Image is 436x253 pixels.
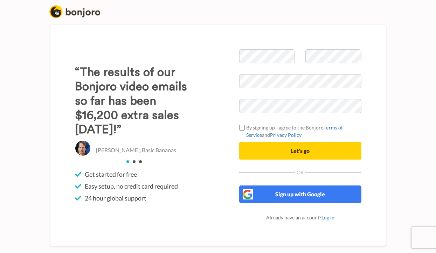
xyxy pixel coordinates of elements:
a: Log in [321,215,334,220]
span: Sign up with Google [275,191,325,197]
button: Sign up with Google [239,185,361,203]
img: logo_full.png [49,5,100,18]
span: Or [295,170,305,175]
span: 24 hour global support [85,194,146,202]
img: Christo Hall, Basic Bananas [75,140,91,156]
button: Let's go [239,142,361,160]
span: Let's go [291,147,310,154]
span: Get started for free [85,170,137,178]
p: [PERSON_NAME], Basic Bananas [96,146,176,154]
span: Already have an account? [266,215,334,220]
h3: “The results of our Bonjoro video emails so far has been $16,200 extra sales [DATE]!” [75,65,197,137]
a: Privacy Policy [270,132,302,138]
label: By signing up I agree to the Bonjoro and [239,124,361,139]
span: Easy setup, no credit card required [85,182,178,190]
input: By signing up I agree to the BonjoroTerms of ServiceandPrivacy Policy [239,125,245,131]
